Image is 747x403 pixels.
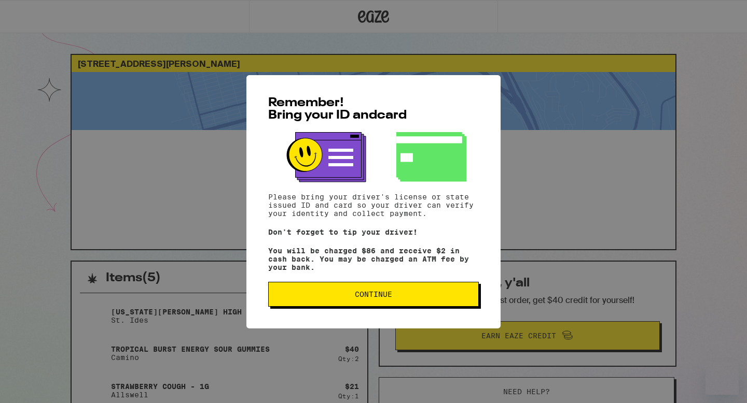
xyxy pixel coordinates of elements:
iframe: Button to launch messaging window [706,362,739,395]
span: Continue [355,291,392,298]
span: Remember! Bring your ID and card [268,97,407,122]
p: Please bring your driver's license or state issued ID and card so your driver can verify your ide... [268,193,479,218]
button: Continue [268,282,479,307]
p: You will be charged $86 and receive $2 in cash back. You may be charged an ATM fee by your bank. [268,247,479,271]
p: Don't forget to tip your driver! [268,228,479,236]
